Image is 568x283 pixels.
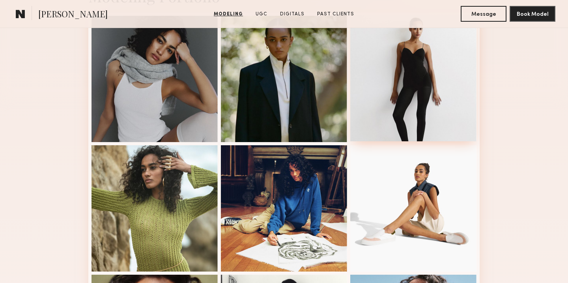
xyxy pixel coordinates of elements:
a: Modeling [211,11,246,18]
span: [PERSON_NAME] [38,8,108,22]
a: Digitals [277,11,308,18]
button: Message [461,6,506,22]
a: Past Clients [314,11,357,18]
a: Book Model [510,10,555,17]
a: UGC [252,11,271,18]
button: Book Model [510,6,555,22]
